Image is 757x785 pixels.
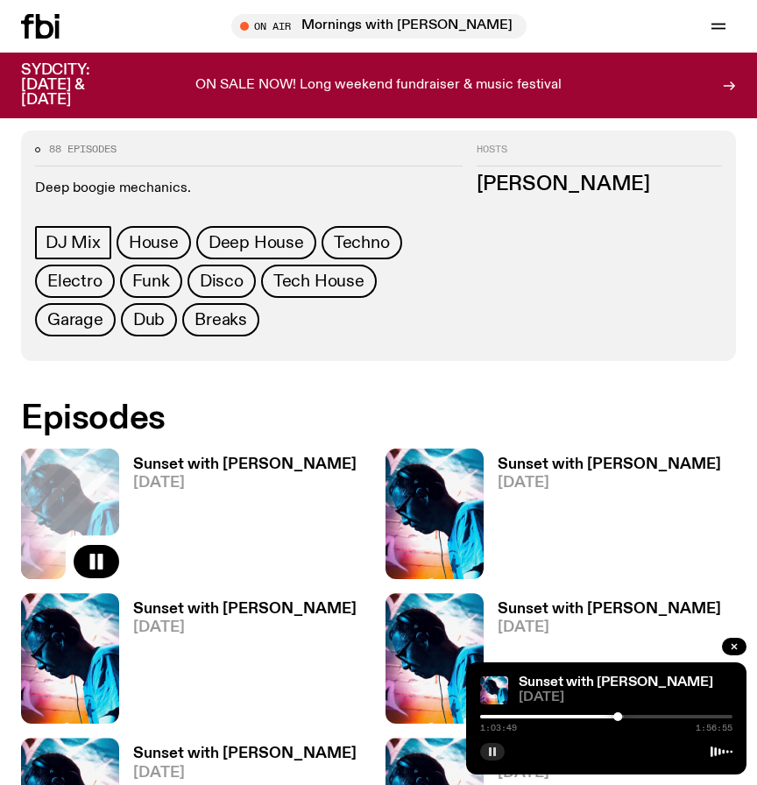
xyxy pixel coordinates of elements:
[200,272,244,291] span: Disco
[119,457,357,579] a: Sunset with [PERSON_NAME][DATE]
[35,303,116,336] a: Garage
[133,602,357,617] h3: Sunset with [PERSON_NAME]
[133,476,357,491] span: [DATE]
[261,265,377,298] a: Tech House
[21,403,736,435] h2: Episodes
[47,272,103,291] span: Electro
[386,449,484,579] img: Simon Caldwell stands side on, looking downwards. He has headphones on. Behind him is a brightly ...
[696,724,732,732] span: 1:56:55
[334,233,390,252] span: Techno
[477,145,722,166] h2: Hosts
[182,303,259,336] a: Breaks
[133,457,357,472] h3: Sunset with [PERSON_NAME]
[120,265,182,298] a: Funk
[498,476,721,491] span: [DATE]
[133,766,357,781] span: [DATE]
[477,175,722,194] h3: [PERSON_NAME]
[117,226,191,259] a: House
[484,602,721,724] a: Sunset with [PERSON_NAME][DATE]
[35,180,463,197] p: Deep boogie mechanics.
[498,602,721,617] h3: Sunset with [PERSON_NAME]
[484,457,721,579] a: Sunset with [PERSON_NAME][DATE]
[519,675,713,690] a: Sunset with [PERSON_NAME]
[47,310,103,329] span: Garage
[498,620,721,635] span: [DATE]
[119,602,357,724] a: Sunset with [PERSON_NAME][DATE]
[133,620,357,635] span: [DATE]
[21,63,133,108] h3: SYDCITY: [DATE] & [DATE]
[35,265,115,298] a: Electro
[21,593,119,724] img: Simon Caldwell stands side on, looking downwards. He has headphones on. Behind him is a brightly ...
[195,78,562,94] p: ON SALE NOW! Long weekend fundraiser & music festival
[35,226,111,259] a: DJ Mix
[498,457,721,472] h3: Sunset with [PERSON_NAME]
[196,226,316,259] a: Deep House
[209,233,304,252] span: Deep House
[386,593,484,724] img: Simon Caldwell stands side on, looking downwards. He has headphones on. Behind him is a brightly ...
[129,233,179,252] span: House
[187,265,256,298] a: Disco
[322,226,402,259] a: Techno
[121,303,177,336] a: Dub
[273,272,364,291] span: Tech House
[480,676,508,704] img: Simon Caldwell stands side on, looking downwards. He has headphones on. Behind him is a brightly ...
[195,310,247,329] span: Breaks
[49,145,117,154] span: 88 episodes
[231,14,527,39] button: On AirMornings with [PERSON_NAME]
[132,272,170,291] span: Funk
[480,724,517,732] span: 1:03:49
[133,746,357,761] h3: Sunset with [PERSON_NAME]
[519,691,732,704] span: [DATE]
[133,310,165,329] span: Dub
[46,233,101,252] span: DJ Mix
